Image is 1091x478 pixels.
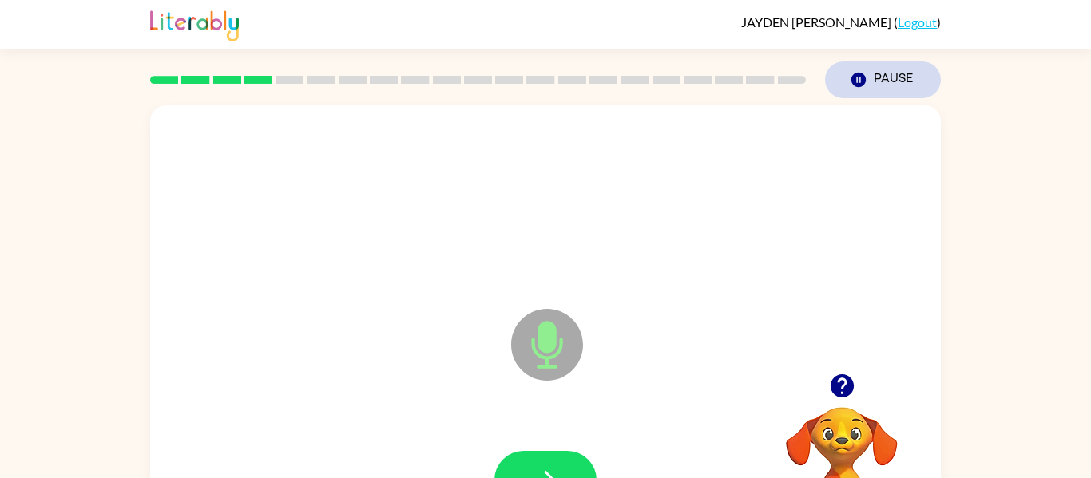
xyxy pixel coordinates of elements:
img: Literably [150,6,239,41]
a: Logout [898,14,937,30]
div: ( ) [741,14,941,30]
button: Pause [825,61,941,98]
span: JAYDEN [PERSON_NAME] [741,14,894,30]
